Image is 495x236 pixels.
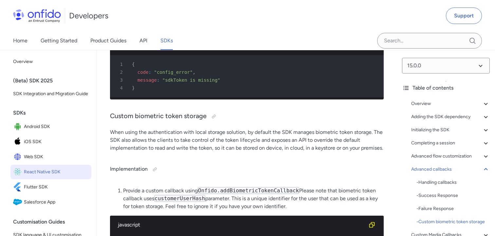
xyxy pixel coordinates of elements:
div: Table of contents [402,84,490,92]
img: IconSalesforce App [13,198,24,207]
code: customerUserHash [154,195,205,202]
button: Copy code snippet button [365,218,378,231]
span: Flutter SDK [24,182,89,192]
h4: Implementation [110,164,384,175]
span: Overview [13,58,89,66]
img: IconWeb SDK [13,152,24,161]
input: Onfido search input field [377,33,482,49]
a: Getting Started [41,32,77,50]
li: Provide a custom callback using Please note that biometric token callback uses parameter. This is... [123,187,384,210]
span: "config_error" [154,70,192,75]
a: SDK Integration and Migration Guide [10,87,91,100]
img: IconAndroid SDK [13,122,24,131]
a: IconFlutter SDKFlutter SDK [10,180,91,194]
h1: Developers [69,11,108,21]
span: 4 [113,84,127,92]
div: (Beta) SDK 2025 [13,74,94,87]
span: "sdkToken is missing" [162,77,220,83]
span: 1 [113,60,127,68]
div: - Custom biometric token storage [416,218,490,226]
div: - Success Response [416,192,490,200]
a: -Handling callbacks [416,179,490,186]
img: IconReact Native SDK [13,167,24,177]
a: Product Guides [90,32,126,50]
span: : [149,70,151,75]
div: javascript [118,221,365,229]
a: Completing a session [411,139,490,147]
span: message [137,77,157,83]
span: SDK Integration and Migration Guide [13,90,89,98]
div: Customisation Guides [13,215,94,228]
a: -Failure Response [416,205,490,213]
a: Support [446,8,482,24]
span: : [157,77,159,83]
div: - Handling callbacks [416,179,490,186]
span: React Native SDK [24,167,89,177]
a: API [139,32,147,50]
a: Adding the SDK dependency [411,113,490,121]
img: IconiOS SDK [13,137,24,146]
a: SDKs [160,32,173,50]
code: Onfido.addBiometricTokenCallback [198,187,299,194]
img: IconFlutter SDK [13,182,24,192]
img: Onfido Logo [13,9,61,22]
a: IconReact Native SDKReact Native SDK [10,165,91,179]
span: Salesforce App [24,198,89,207]
span: code [137,70,149,75]
span: 2 [113,68,127,76]
div: - Failure Response [416,205,490,213]
span: iOS SDK [24,137,89,146]
a: Advanced callbacks [411,165,490,173]
a: Home [13,32,27,50]
a: Overview [10,55,91,68]
a: Advanced flow customization [411,152,490,160]
span: Android SDK [24,122,89,131]
p: When using the authentication with local storage solution, by default the SDK manages biometric t... [110,128,384,152]
span: , [192,70,195,75]
a: IconSalesforce AppSalesforce App [10,195,91,209]
a: Overview [411,100,490,108]
a: -Custom biometric token storage [416,218,490,226]
a: -Success Response [416,192,490,200]
a: IconiOS SDKiOS SDK [10,135,91,149]
a: Initializing the SDK [411,126,490,134]
h3: Custom biometric token storage [110,111,384,122]
span: } [132,85,135,91]
span: 3 [113,76,127,84]
div: SDKs [13,106,94,119]
a: IconAndroid SDKAndroid SDK [10,119,91,134]
span: { [132,62,135,67]
span: Web SDK [24,152,89,161]
a: IconWeb SDKWeb SDK [10,150,91,164]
